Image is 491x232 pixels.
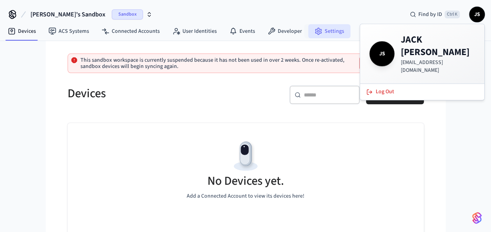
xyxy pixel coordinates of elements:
[362,86,483,98] button: Log Out
[470,7,484,21] span: JS
[228,139,263,174] img: Devices Empty State
[2,24,42,38] a: Devices
[401,59,475,74] p: [EMAIL_ADDRESS][DOMAIN_NAME]
[371,43,393,65] span: JS
[42,24,95,38] a: ACS Systems
[80,57,357,70] p: This sandbox workspace is currently suspended because it has not been used in over 2 weeks. Once ...
[68,86,241,102] h5: Devices
[112,9,143,20] span: Sandbox
[95,24,166,38] a: Connected Accounts
[308,24,350,38] a: Settings
[223,24,261,38] a: Events
[187,192,304,200] p: Add a Connected Account to view its devices here!
[30,10,105,19] span: [PERSON_NAME]'s Sandbox
[166,24,223,38] a: User Identities
[472,212,482,224] img: SeamLogoGradient.69752ec5.svg
[401,34,475,59] h4: JACK [PERSON_NAME]
[207,173,284,189] h5: No Devices yet.
[261,24,308,38] a: Developer
[445,11,460,18] span: Ctrl K
[469,7,485,22] button: JS
[404,7,466,21] div: Find by IDCtrl K
[418,11,442,18] span: Find by ID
